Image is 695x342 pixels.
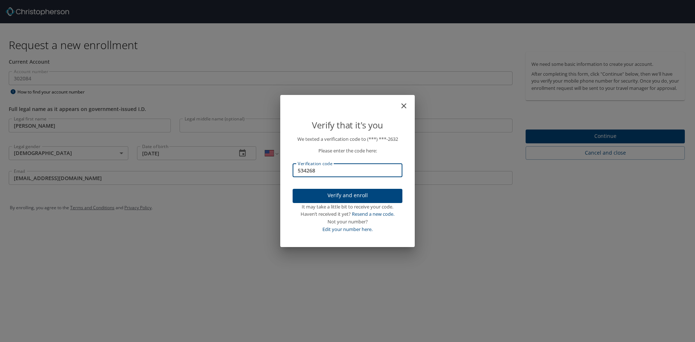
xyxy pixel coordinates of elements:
button: Verify and enroll [293,189,402,203]
p: We texted a verification code to (***) ***- 2632 [293,135,402,143]
button: close [403,98,412,107]
p: Please enter the code here: [293,147,402,155]
a: Edit your number here. [322,226,373,232]
a: Resend a new code. [352,211,394,217]
div: Haven’t received it yet? [293,210,402,218]
span: Verify and enroll [298,191,397,200]
p: Verify that it's you [293,118,402,132]
div: It may take a little bit to receive your code. [293,203,402,211]
div: Not your number? [293,218,402,226]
